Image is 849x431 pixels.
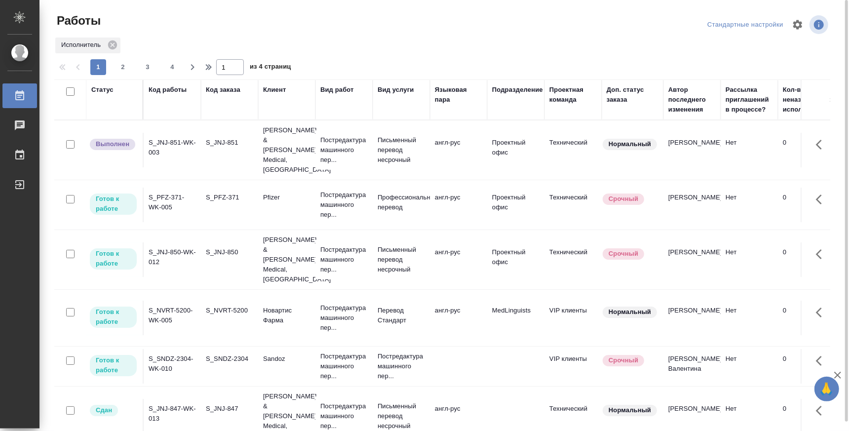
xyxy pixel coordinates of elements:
td: Технический [544,188,602,222]
span: 4 [164,62,180,72]
td: Нет [721,349,778,384]
p: Выполнен [96,139,129,149]
p: Постредактура машинного пер... [320,135,368,165]
td: Проектный офис [487,133,544,167]
div: Вид услуги [378,85,414,95]
div: Языковая пара [435,85,482,105]
button: 4 [164,59,180,75]
div: Исполнитель завершил работу [89,138,138,151]
div: Проектная команда [549,85,597,105]
div: Исполнитель может приступить к работе [89,306,138,329]
td: Технический [544,242,602,277]
td: Нет [721,133,778,167]
div: S_PFZ-371 [206,193,253,202]
p: Профессиональный перевод [378,193,425,212]
div: split button [705,17,786,33]
span: Посмотреть информацию [810,15,830,34]
p: Постредактура машинного пер... [320,303,368,333]
td: [PERSON_NAME] [663,133,721,167]
td: [PERSON_NAME] [663,188,721,222]
button: 🙏 [814,377,839,401]
div: Клиент [263,85,286,95]
div: S_JNJ-851 [206,138,253,148]
div: Статус [91,85,114,95]
div: Автор последнего изменения [668,85,716,115]
p: Постредактура машинного пер... [320,190,368,220]
td: MedLinguists [487,301,544,335]
td: S_PFZ-371-WK-005 [144,188,201,222]
p: Готов к работе [96,194,131,214]
p: Новартис Фарма [263,306,310,325]
p: Постредактура машинного пер... [378,352,425,381]
p: Нормальный [609,405,651,415]
div: Код заказа [206,85,240,95]
button: 2 [115,59,131,75]
p: Письменный перевод несрочный [378,135,425,165]
div: Подразделение [492,85,543,95]
td: англ-рус [430,188,487,222]
td: Технический [544,133,602,167]
p: Срочный [609,355,638,365]
p: Готов к работе [96,249,131,269]
div: Вид работ [320,85,354,95]
span: Работы [54,13,101,29]
td: S_NVRT-5200-WK-005 [144,301,201,335]
td: S_SNDZ-2304-WK-010 [144,349,201,384]
td: Проектный офис [487,188,544,222]
p: Постредактура машинного пер... [320,245,368,274]
div: Рассылка приглашений в процессе? [726,85,773,115]
button: Здесь прячутся важные кнопки [810,399,834,423]
p: Pfizer [263,193,310,202]
td: Проектный офис [487,242,544,277]
div: Исполнитель может приступить к работе [89,354,138,377]
div: Исполнитель может приступить к работе [89,247,138,271]
button: Здесь прячутся важные кнопки [810,242,834,266]
td: Нет [721,242,778,277]
p: [PERSON_NAME] & [PERSON_NAME] Medical, [GEOGRAPHIC_DATA] [263,235,310,284]
div: Исполнитель может приступить к работе [89,193,138,216]
p: Сдан [96,405,112,415]
p: Срочный [609,194,638,204]
p: Постредактура машинного пер... [320,352,368,381]
div: Код работы [149,85,187,95]
div: S_JNJ-850 [206,247,253,257]
td: англ-рус [430,242,487,277]
td: [PERSON_NAME] [663,242,721,277]
p: Письменный перевод несрочный [378,245,425,274]
p: Готов к работе [96,307,131,327]
span: из 4 страниц [250,61,291,75]
button: Здесь прячутся важные кнопки [810,301,834,324]
div: Кол-во неназначенных исполнителей [783,85,842,115]
div: Доп. статус заказа [607,85,658,105]
span: 2 [115,62,131,72]
td: S_JNJ-851-WK-003 [144,133,201,167]
p: Исполнитель [61,40,104,50]
div: S_JNJ-847 [206,404,253,414]
p: Письменный перевод несрочный [378,401,425,431]
td: [PERSON_NAME] [663,301,721,335]
div: S_SNDZ-2304 [206,354,253,364]
div: Менеджер проверил работу исполнителя, передает ее на следующий этап [89,404,138,417]
span: Настроить таблицу [786,13,810,37]
p: [PERSON_NAME] & [PERSON_NAME] Medical, [GEOGRAPHIC_DATA] [263,125,310,175]
button: Здесь прячутся важные кнопки [810,133,834,157]
td: англ-рус [430,133,487,167]
td: Нет [721,301,778,335]
div: Исполнитель [55,38,120,53]
button: 3 [140,59,155,75]
p: Sandoz [263,354,310,364]
span: 🙏 [818,379,835,399]
p: Перевод Стандарт [378,306,425,325]
span: 3 [140,62,155,72]
td: VIP клиенты [544,349,602,384]
p: Готов к работе [96,355,131,375]
button: Здесь прячутся важные кнопки [810,188,834,211]
td: S_JNJ-850-WK-012 [144,242,201,277]
p: Постредактура машинного пер... [320,401,368,431]
td: VIP клиенты [544,301,602,335]
p: Нормальный [609,139,651,149]
div: S_NVRT-5200 [206,306,253,315]
td: [PERSON_NAME] Валентина [663,349,721,384]
td: Нет [721,188,778,222]
td: англ-рус [430,301,487,335]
